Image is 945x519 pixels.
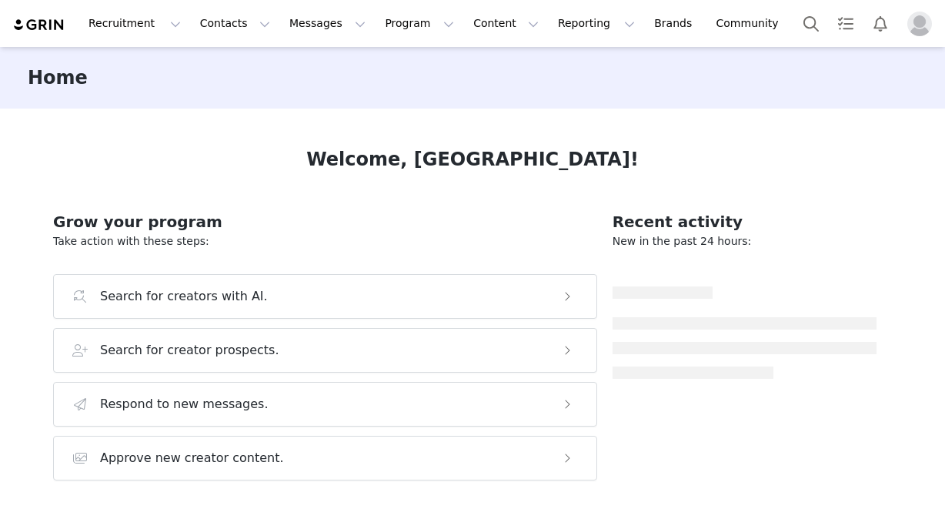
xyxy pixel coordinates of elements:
button: Approve new creator content. [53,436,597,480]
button: Content [464,6,548,41]
button: Respond to new messages. [53,382,597,427]
h3: Home [28,64,88,92]
h1: Welcome, [GEOGRAPHIC_DATA]! [306,146,639,173]
h2: Grow your program [53,210,597,233]
button: Notifications [863,6,897,41]
p: New in the past 24 hours: [613,233,877,249]
button: Search [794,6,828,41]
button: Reporting [549,6,644,41]
a: Tasks [829,6,863,41]
img: grin logo [12,18,66,32]
p: Take action with these steps: [53,233,597,249]
h3: Search for creators with AI. [100,287,268,306]
h2: Recent activity [613,210,877,233]
a: Brands [645,6,706,41]
a: Community [707,6,795,41]
button: Messages [280,6,375,41]
button: Search for creators with AI. [53,274,597,319]
button: Recruitment [79,6,190,41]
h3: Search for creator prospects. [100,341,279,360]
button: Search for creator prospects. [53,328,597,373]
button: Contacts [191,6,279,41]
h3: Respond to new messages. [100,395,269,414]
img: placeholder-profile.jpg [907,12,932,36]
h3: Approve new creator content. [100,449,284,467]
button: Program [376,6,463,41]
